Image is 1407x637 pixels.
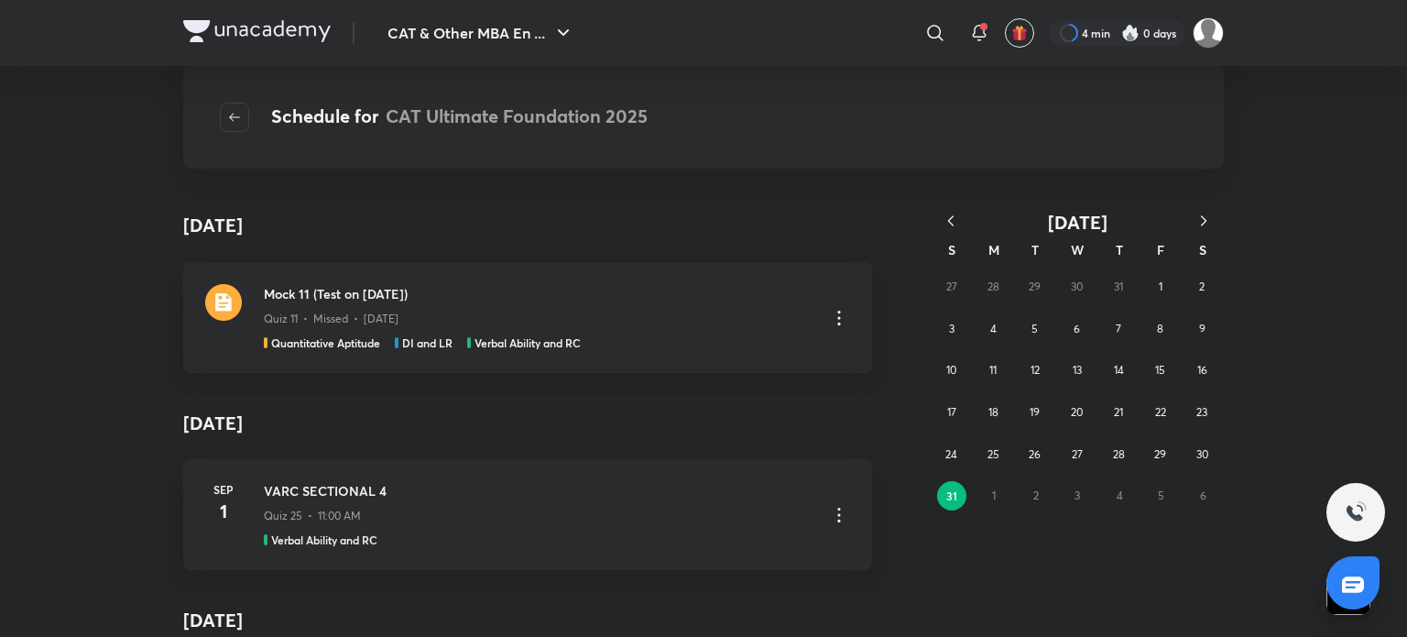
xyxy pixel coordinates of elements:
[205,498,242,525] h4: 1
[1063,440,1092,469] button: August 27, 2025
[1116,322,1121,335] abbr: August 7, 2025
[1199,280,1205,293] abbr: August 2, 2025
[271,335,380,351] h5: Quantitative Aptitude
[205,284,242,321] img: quiz
[264,311,398,327] p: Quiz 11 • Missed • [DATE]
[1146,440,1175,469] button: August 29, 2025
[1146,398,1175,427] button: August 22, 2025
[937,481,966,511] button: August 31, 2025
[1063,314,1092,344] button: August 6, 2025
[1187,440,1216,469] button: August 30, 2025
[1030,405,1040,419] abbr: August 19, 2025
[271,532,377,548] h5: Verbal Ability and RC
[1020,440,1050,469] button: August 26, 2025
[1187,314,1216,344] button: August 9, 2025
[1073,363,1082,377] abbr: August 13, 2025
[1146,356,1175,385] button: August 15, 2025
[1005,18,1034,48] button: avatar
[1197,363,1207,377] abbr: August 16, 2025
[1063,356,1092,385] button: August 13, 2025
[1121,24,1140,42] img: streak
[183,459,872,570] a: Sep1VARC SECTIONAL 4Quiz 25 • 11:00 AMVerbal Ability and RC
[1074,322,1080,335] abbr: August 6, 2025
[1187,272,1216,302] button: August 2, 2025
[1104,440,1133,469] button: August 28, 2025
[183,20,331,42] img: Company Logo
[1157,322,1163,335] abbr: August 8, 2025
[946,489,957,503] abbr: August 31, 2025
[183,262,872,373] a: quizMock 11 (Test on [DATE])Quiz 11 • Missed • [DATE]Quantitative AptitudeDI and LRVerbal Ability...
[937,356,966,385] button: August 10, 2025
[1020,356,1050,385] button: August 12, 2025
[989,363,997,377] abbr: August 11, 2025
[1196,447,1208,461] abbr: August 30, 2025
[1114,405,1123,419] abbr: August 21, 2025
[1048,210,1107,235] span: [DATE]
[1196,405,1207,419] abbr: August 23, 2025
[1031,363,1040,377] abbr: August 12, 2025
[1031,241,1039,258] abbr: Tuesday
[1116,241,1123,258] abbr: Thursday
[1199,322,1205,335] abbr: August 9, 2025
[264,508,361,524] p: Quiz 25 • 11:00 AM
[402,335,453,351] h5: DI and LR
[1029,447,1041,461] abbr: August 26, 2025
[1187,356,1216,385] button: August 16, 2025
[183,395,872,452] h4: [DATE]
[271,103,648,132] h4: Schedule for
[1199,241,1206,258] abbr: Saturday
[937,314,966,344] button: August 3, 2025
[1011,25,1028,41] img: avatar
[1072,447,1083,461] abbr: August 27, 2025
[947,405,956,419] abbr: August 17, 2025
[1020,398,1050,427] button: August 19, 2025
[1146,314,1175,344] button: August 8, 2025
[1157,241,1164,258] abbr: Friday
[1159,280,1162,293] abbr: August 1, 2025
[1071,241,1084,258] abbr: Wednesday
[183,212,243,239] h4: [DATE]
[1104,398,1133,427] button: August 21, 2025
[1146,272,1175,302] button: August 1, 2025
[1113,447,1125,461] abbr: August 28, 2025
[1345,501,1367,523] img: ttu
[1114,363,1124,377] abbr: August 14, 2025
[1071,405,1083,419] abbr: August 20, 2025
[978,398,1008,427] button: August 18, 2025
[1104,356,1133,385] button: August 14, 2025
[1020,314,1050,344] button: August 5, 2025
[937,398,966,427] button: August 17, 2025
[945,447,957,461] abbr: August 24, 2025
[264,481,813,500] h3: VARC SECTIONAL 4
[1104,314,1133,344] button: August 7, 2025
[1155,405,1166,419] abbr: August 22, 2025
[988,241,999,258] abbr: Monday
[264,284,813,303] h3: Mock 11 (Test on [DATE])
[987,447,999,461] abbr: August 25, 2025
[376,15,585,51] button: CAT & Other MBA En ...
[1155,363,1165,377] abbr: August 15, 2025
[978,440,1008,469] button: August 25, 2025
[183,20,331,47] a: Company Logo
[205,481,242,498] h6: Sep
[1031,322,1038,335] abbr: August 5, 2025
[1154,447,1166,461] abbr: August 29, 2025
[978,356,1008,385] button: August 11, 2025
[971,211,1183,234] button: [DATE]
[386,104,648,128] span: CAT Ultimate Foundation 2025
[937,440,966,469] button: August 24, 2025
[1193,17,1224,49] img: Sounak Majumdar
[474,335,581,351] h5: Verbal Ability and RC
[1063,398,1092,427] button: August 20, 2025
[946,363,956,377] abbr: August 10, 2025
[978,314,1008,344] button: August 4, 2025
[988,405,998,419] abbr: August 18, 2025
[1187,398,1216,427] button: August 23, 2025
[990,322,997,335] abbr: August 4, 2025
[948,241,955,258] abbr: Sunday
[949,322,954,335] abbr: August 3, 2025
